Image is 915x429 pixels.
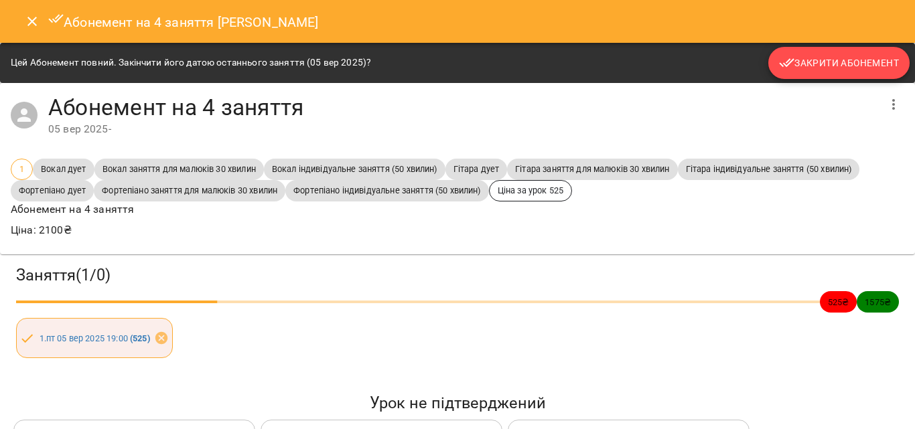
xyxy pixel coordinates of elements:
span: Фортепіано індивідуальне заняття (50 хвилин) [285,184,489,197]
span: Закрити Абонемент [779,55,899,71]
p: Абонемент на 4 заняття [11,201,904,218]
button: Close [16,5,48,37]
button: Закрити Абонемент [768,47,910,79]
h3: Заняття ( 1 / 0 ) [16,265,899,286]
h4: Абонемент на 4 заняття [48,94,877,121]
span: Фортепіано заняття для малюків 30 хвилин [94,184,285,197]
div: 05 вер 2025 - [48,121,877,137]
span: Вокал заняття для малюків 30 хвилин [94,163,264,175]
span: 1575 ₴ [857,296,899,309]
h5: Урок не підтверджений [13,393,902,414]
b: ( 525 ) [130,333,150,343]
span: Ціна за урок 525 [490,184,571,197]
span: Гітара індивідуальне заняття (50 хвилин) [678,163,860,175]
div: 1.пт 05 вер 2025 19:00 (525) [16,318,173,358]
span: 525 ₴ [820,296,857,309]
h6: Абонемент на 4 заняття [PERSON_NAME] [48,11,319,33]
span: Гітара заняття для малюків 30 хвилин [507,163,677,175]
a: 1.пт 05 вер 2025 19:00 (525) [40,333,150,343]
span: Фортепіано дует [11,184,94,197]
div: Цей Абонемент повний. Закінчити його датою останнього заняття (05 вер 2025)? [11,51,371,75]
p: Ціна : 2100 ₴ [11,222,72,238]
span: Вокал індивідуальне заняття (50 хвилин) [264,163,445,175]
span: Вокал дует [33,163,94,175]
span: 1 [11,163,32,175]
span: Гітара дует [445,163,508,175]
